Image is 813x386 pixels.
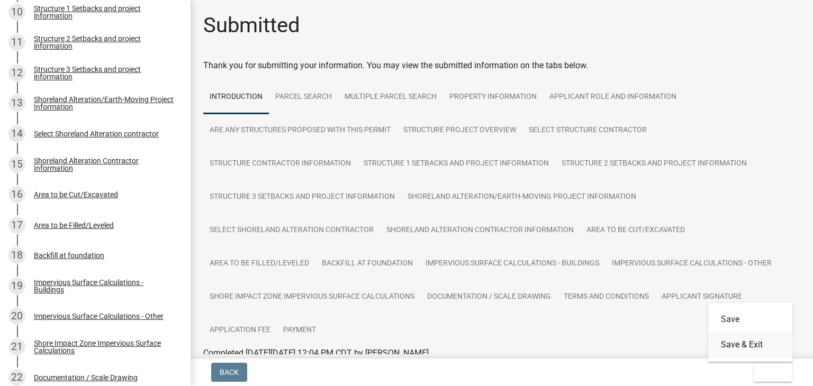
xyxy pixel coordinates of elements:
a: Applicant Role and Information [543,80,683,114]
a: Documentation / Scale Drawing [421,280,557,314]
a: Area to be Filled/Leveled [203,247,315,281]
a: Shoreland Alteration/Earth-Moving Project Information [401,180,643,214]
a: Introduction [203,80,269,114]
a: Structure Project Overview [397,114,522,148]
span: Back [220,368,239,376]
div: 22 [8,369,25,386]
a: Application Fee [203,314,277,347]
div: 16 [8,186,25,203]
div: Area to be Filled/Leveled [34,222,114,229]
a: Shoreland Alteration Contractor Information [380,214,580,247]
div: 20 [8,308,25,325]
a: Are any Structures Proposed with this Permit [203,114,397,148]
button: Back [211,363,247,382]
a: Structure 3 Setbacks and project information [203,180,401,214]
a: Structure 2 Setbacks and project information [555,147,753,181]
a: Property Information [443,80,543,114]
h1: Submitted [203,13,300,38]
a: Applicant Signature [655,280,748,314]
a: Select Shoreland Alteration contractor [203,214,380,247]
div: 19 [8,278,25,295]
div: Shore Impact Zone Impervious Surface Calculations [34,339,174,354]
span: Exit [762,368,778,376]
div: 10 [8,4,25,21]
a: Shore Impact Zone Impervious Surface Calculations [203,280,421,314]
div: Documentation / Scale Drawing [34,374,138,381]
div: Impervious Surface Calculations - Other [34,313,164,320]
button: Save & Exit [708,332,793,357]
div: Exit [708,302,793,362]
a: Select Structure Contractor [522,114,653,148]
div: Thank you for submitting your information. You may view the submitted information on the tabs below. [203,59,800,72]
a: Structure Contractor Information [203,147,357,181]
a: Backfill at foundation [315,247,419,281]
div: 11 [8,34,25,51]
div: Shoreland Alteration/Earth-Moving Project Information [34,96,174,111]
div: 14 [8,125,25,142]
button: Save [708,307,793,332]
span: Completed [DATE][DATE] 12:04 PM CDT by [PERSON_NAME] [203,348,429,358]
div: 12 [8,65,25,81]
div: 21 [8,338,25,355]
a: Terms and Conditions [557,280,655,314]
div: 17 [8,217,25,234]
a: Multiple Parcel Search [338,80,443,114]
div: Select Shoreland Alteration contractor [34,130,159,137]
a: Structure 1 Setbacks and project information [357,147,555,181]
div: Structure 2 Setbacks and project information [34,35,174,50]
div: Shoreland Alteration Contractor Information [34,157,174,172]
div: 15 [8,156,25,173]
div: 13 [8,95,25,112]
div: Impervious Surface Calculations - Buildings [34,279,174,293]
a: Impervious Surface Calculations - Other [606,247,778,281]
div: Backfill at foundation [34,252,104,259]
a: Impervious Surface Calculations - Buildings [419,247,606,281]
div: Area to be Cut/Excavated [34,191,118,198]
button: Exit [754,363,792,382]
div: Structure 1 Setbacks and project information [34,5,174,20]
a: Area to be Cut/Excavated [580,214,691,247]
a: Parcel search [269,80,338,114]
div: Structure 3 Setbacks and project information [34,66,174,80]
div: 18 [8,247,25,264]
a: Payment [277,314,322,347]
